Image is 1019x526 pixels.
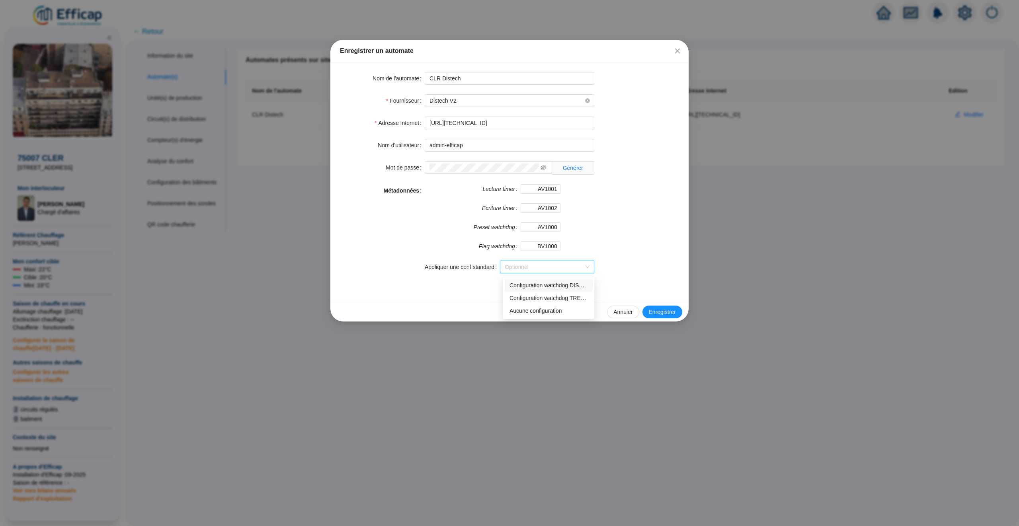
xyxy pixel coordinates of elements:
label: Ecriture timer [482,203,521,213]
label: Mot de passe [386,161,425,174]
span: Enregistrer [649,308,676,316]
div: Aucune configuration [509,307,588,315]
div: Configuration watchdog TREND [509,294,588,302]
div: Configuration watchdog DISTECH [509,281,588,290]
label: Adresse Internet [375,117,425,129]
label: Nom de l'automate [373,72,425,85]
div: Configuration watchdog TREND [505,292,593,304]
label: Flag watchdog [479,242,521,251]
span: Annuler [613,308,632,316]
div: Enregistrer un automate [340,46,679,56]
input: Flag watchdog [521,242,560,251]
span: Fermer [671,48,684,54]
span: eye-invisible [541,165,546,170]
div: Aucune configuration [505,304,593,317]
span: close [674,48,681,54]
button: Close [671,45,684,57]
span: Distech V2 [429,95,590,107]
button: Enregistrer [642,306,682,318]
label: Lecture timer [482,184,521,194]
button: Générer [556,162,590,174]
label: Appliquer une conf standard [425,261,500,273]
input: Lecture timer [521,184,560,194]
input: Ecriture timer [521,203,560,213]
label: Preset watchdog [474,222,521,232]
span: Générer [563,165,583,171]
label: Fournisseur [386,94,425,107]
button: Annuler [607,306,639,318]
span: close-circle [585,98,590,103]
label: Nom d'utilisateur [378,139,425,152]
input: Mot de passe [429,164,539,172]
div: Configuration watchdog DISTECH [505,279,593,292]
input: Adresse Internet [425,117,594,129]
input: Nom de l'automate [425,72,594,85]
strong: Métadonnées [384,187,419,194]
input: Preset watchdog [521,222,560,232]
input: Nom d'utilisateur [425,139,594,152]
